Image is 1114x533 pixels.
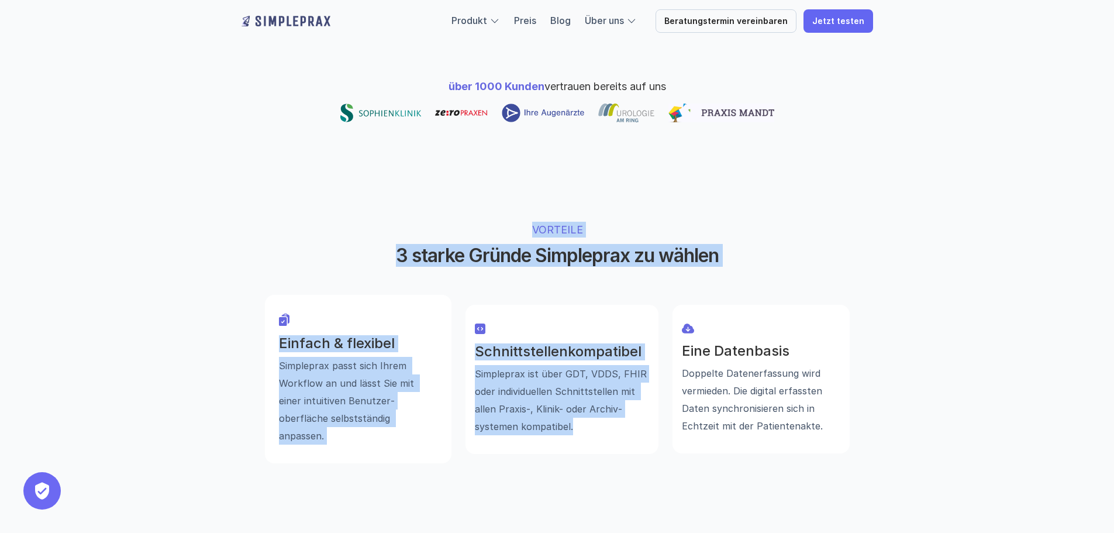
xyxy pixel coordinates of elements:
[656,9,796,33] a: Beratungstermin vereinbaren
[475,364,649,435] p: Simpleprax ist über GDT, VDDS, FHIR oder individuellen Schnittstellen mit allen Praxis-, Klinik- ...
[279,335,437,352] h3: Einfach & flexibel
[682,343,840,360] h3: Eine Datenbasis
[664,16,788,26] p: Beratungstermin vereinbaren
[475,343,649,360] h3: Schnittstellenkompatibel
[451,15,487,26] a: Produkt
[585,15,624,26] a: Über uns
[338,245,777,267] h2: 3 starke Gründe Simpleprax zu wählen
[682,364,840,435] p: Doppelte Datenerfassung wird vermieden. Die digital erfassten Daten synchronisieren sich in Echtz...
[550,15,571,26] a: Blog
[279,357,437,445] p: Simpleprax passt sich Ihrem Workflow an und lässt Sie mit einer intuitiven Benutzer­oberfläche se...
[514,15,536,26] a: Preis
[449,78,666,94] p: vertrauen bereits auf uns
[812,16,864,26] p: Jetzt testen
[374,222,740,238] p: VORTEILE
[803,9,873,33] a: Jetzt testen
[449,80,544,92] span: über 1000 Kunden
